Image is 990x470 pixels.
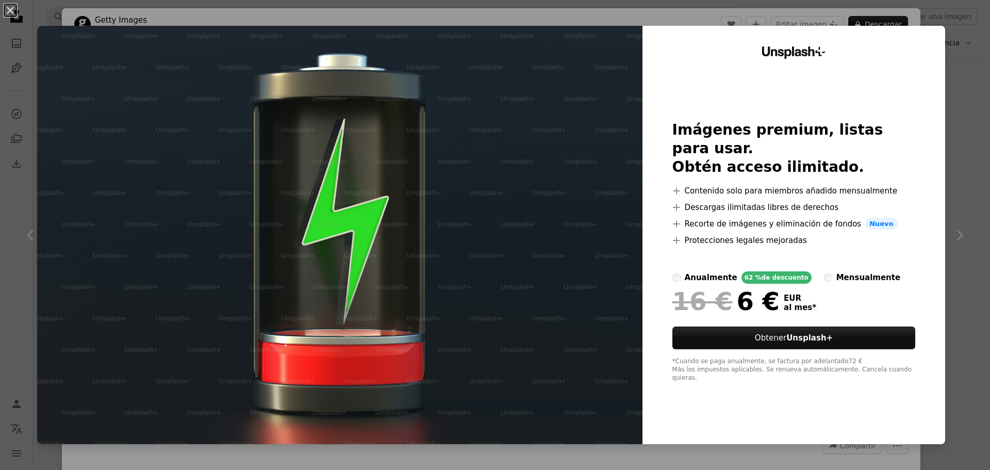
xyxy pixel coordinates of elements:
input: anualmente62 %de descuento [672,273,681,282]
span: 16 € [672,288,733,315]
li: Recorte de imágenes y eliminación de fondos [672,218,916,230]
div: anualmente [685,271,737,284]
h2: Imágenes premium, listas para usar. Obtén acceso ilimitado. [672,121,916,176]
span: Nuevo [865,218,897,230]
li: Protecciones legales mejoradas [672,234,916,247]
span: EUR [784,294,816,303]
div: 6 € [672,288,780,315]
div: mensualmente [836,271,900,284]
span: al mes * [784,303,816,312]
div: *Cuando se paga anualmente, se factura por adelantado 72 € Más los impuestos aplicables. Se renue... [672,358,916,382]
li: Contenido solo para miembros añadido mensualmente [672,185,916,197]
input: mensualmente [824,273,832,282]
strong: Unsplash+ [786,333,833,343]
div: 62 % de descuento [741,271,812,284]
li: Descargas ilimitadas libres de derechos [672,201,916,214]
button: ObtenerUnsplash+ [672,327,916,349]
